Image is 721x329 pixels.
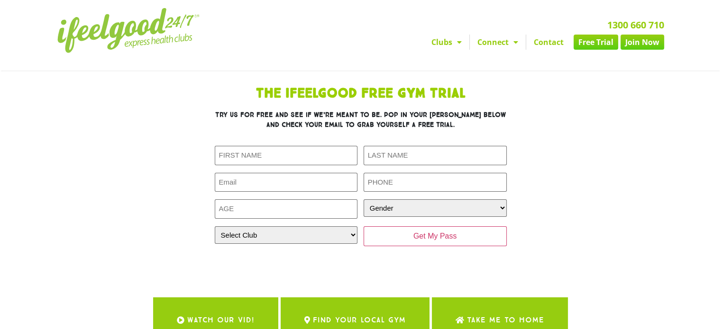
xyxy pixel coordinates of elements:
input: AGE [215,199,358,219]
nav: Menu [273,35,664,50]
a: Free Trial [574,35,618,50]
h3: Try us for free and see if we’re meant to be. Pop in your [PERSON_NAME] below and check your emai... [215,110,507,130]
a: Clubs [424,35,469,50]
input: Email [215,173,358,192]
input: PHONE [364,173,507,192]
h1: The IfeelGood Free Gym Trial [152,87,569,100]
input: Get My Pass [364,226,507,246]
input: FIRST NAME [215,146,358,165]
a: Connect [470,35,526,50]
a: Join Now [621,35,664,50]
input: LAST NAME [364,146,507,165]
a: Contact [526,35,571,50]
a: 1300 660 710 [607,18,664,31]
